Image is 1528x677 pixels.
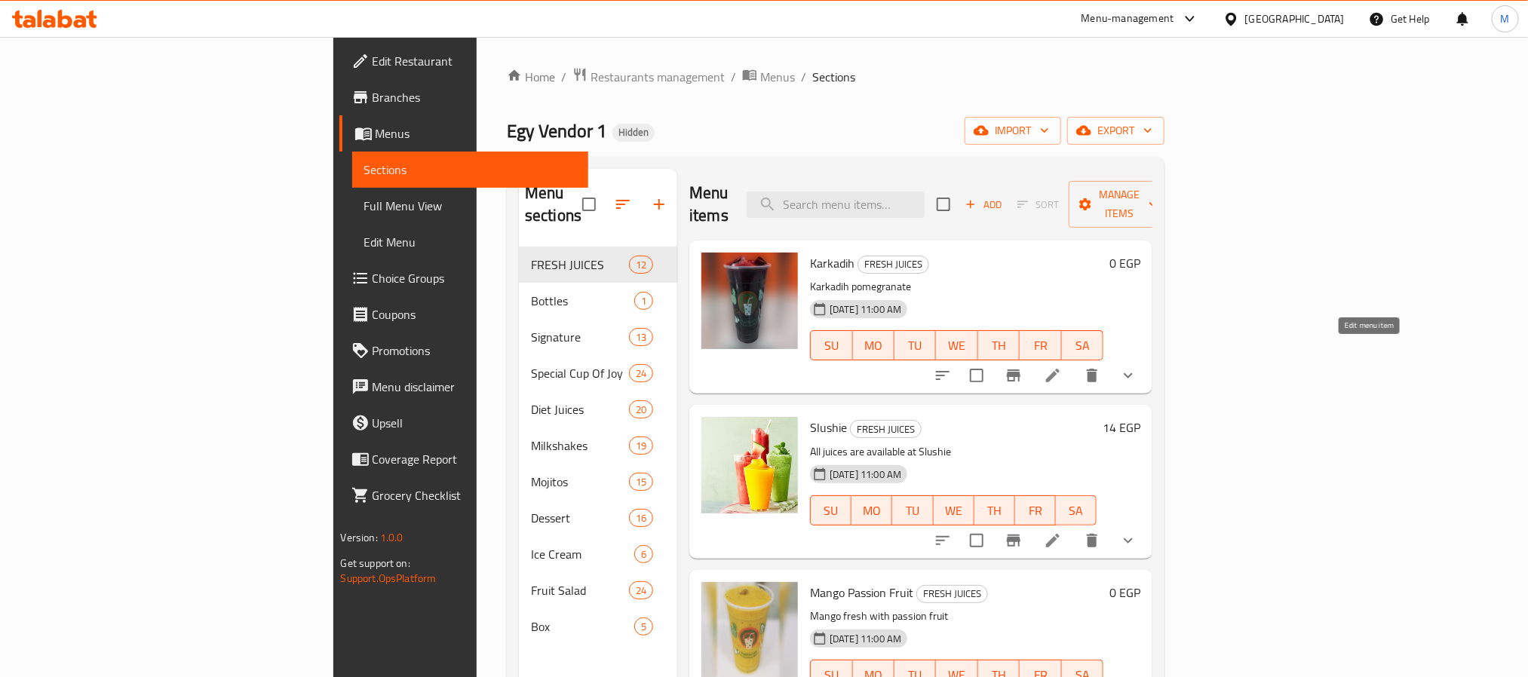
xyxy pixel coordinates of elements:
span: Mango Passion Fruit [810,581,913,604]
a: Full Menu View [352,188,588,224]
span: Select section first [1008,193,1069,216]
span: Bottles [531,292,634,310]
span: 15 [630,475,652,489]
span: 12 [630,258,652,272]
span: FR [1021,500,1050,522]
h6: 0 EGP [1109,253,1140,274]
a: Grocery Checklist [339,477,588,513]
button: WE [934,495,974,525]
span: Promotions [373,342,576,360]
span: 19 [630,439,652,453]
a: Branches [339,79,588,115]
span: Hidden [612,126,655,139]
span: Slushie [810,416,847,439]
a: Sections [352,152,588,188]
div: FRESH JUICES [858,256,929,274]
span: Edit Menu [364,233,576,251]
span: Fruit Salad [531,581,629,599]
button: delete [1074,357,1110,394]
span: Coupons [373,305,576,323]
nav: Menu sections [519,240,677,651]
button: Branch-specific-item [996,522,1032,559]
span: FRESH JUICES [858,256,928,273]
button: sort-choices [925,522,961,559]
p: Mango fresh with passion fruit [810,607,1103,626]
a: Upsell [339,405,588,441]
nav: breadcrumb [507,67,1164,87]
span: export [1079,121,1152,140]
span: TU [898,500,927,522]
button: MO [851,495,892,525]
div: Signature13 [519,319,677,355]
div: Special Cup Of Joy [531,364,629,382]
span: Karkadih [810,252,855,274]
svg: Show Choices [1119,366,1137,384]
span: SU [817,500,845,522]
div: Mojitos [531,473,629,491]
a: Edit Menu [352,224,588,260]
span: 24 [630,584,652,598]
span: Version: [341,528,378,547]
span: Restaurants management [591,68,725,86]
a: Edit Restaurant [339,43,588,79]
span: Branches [373,88,576,106]
div: Fruit Salad24 [519,572,677,608]
div: Menu-management [1082,10,1174,28]
button: sort-choices [925,357,961,394]
div: Bottles1 [519,283,677,319]
h6: 14 EGP [1103,417,1140,438]
button: TU [894,330,936,360]
span: Get support on: [341,553,410,573]
img: Slushie [701,417,798,513]
button: SA [1056,495,1097,525]
span: Sections [364,161,576,179]
span: SA [1062,500,1091,522]
div: Dessert16 [519,500,677,536]
div: items [629,437,653,455]
a: Restaurants management [572,67,725,87]
a: Menus [339,115,588,152]
span: SU [817,335,846,357]
span: Sections [812,68,855,86]
span: Select section [928,188,959,220]
div: items [634,545,653,563]
button: Manage items [1069,181,1170,228]
p: Karkadih pomegranate [810,277,1103,296]
div: items [629,509,653,527]
div: Ice Cream [531,545,634,563]
div: items [629,581,653,599]
span: Grocery Checklist [373,486,576,504]
span: 5 [635,620,652,634]
svg: Show Choices [1119,531,1137,550]
span: Select to update [961,360,993,391]
button: export [1067,117,1164,145]
span: [DATE] 11:00 AM [824,302,907,317]
span: Choice Groups [373,269,576,287]
span: 20 [630,403,652,417]
a: Menu disclaimer [339,369,588,405]
a: Support.OpsPlatform [341,568,437,588]
div: items [629,364,653,382]
span: Full Menu View [364,197,576,215]
button: SA [1062,330,1103,360]
div: items [629,256,653,274]
button: show more [1110,522,1146,559]
div: FRESH JUICES [916,585,988,603]
span: Menus [376,124,576,142]
a: Coverage Report [339,441,588,477]
div: Dessert [531,509,629,527]
div: items [629,400,653,418]
button: WE [936,330,977,360]
div: Ice Cream6 [519,536,677,572]
span: 1 [635,294,652,308]
span: Signature [531,328,629,346]
button: Add section [641,186,677,222]
div: items [629,473,653,491]
span: Add [963,196,1004,213]
span: MO [859,335,888,357]
span: TH [980,500,1009,522]
button: import [965,117,1061,145]
p: All juices are available at Slushie [810,443,1097,461]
